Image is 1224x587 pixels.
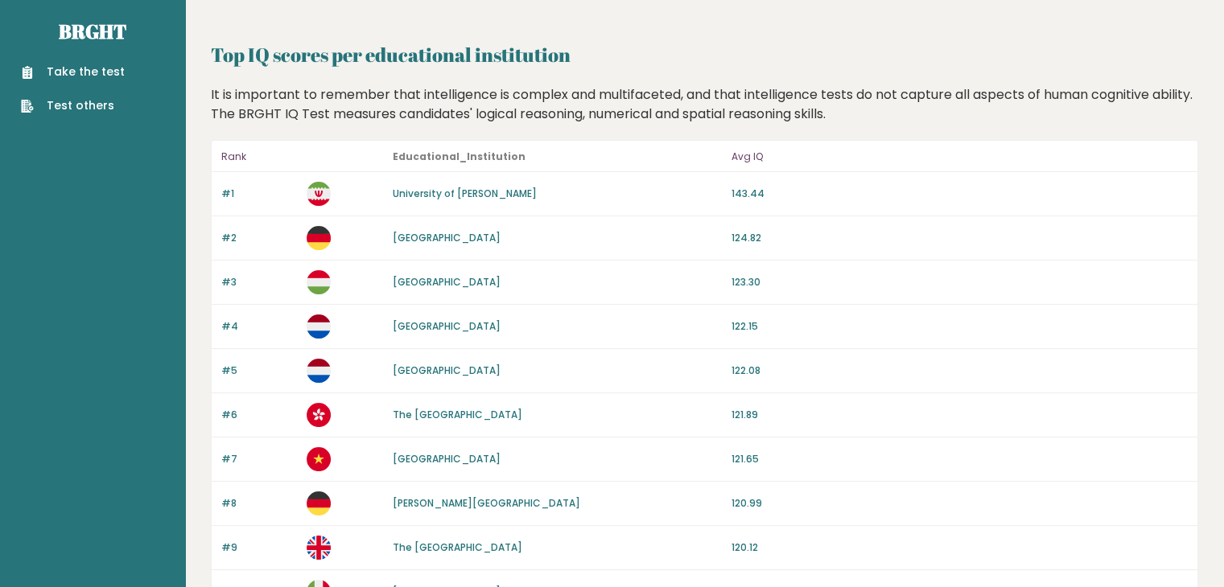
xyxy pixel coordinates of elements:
p: #4 [221,319,297,334]
a: [PERSON_NAME][GEOGRAPHIC_DATA] [393,496,580,510]
a: Test others [21,97,125,114]
p: 122.15 [732,319,1188,334]
a: University of [PERSON_NAME] [393,187,537,200]
a: [GEOGRAPHIC_DATA] [393,275,501,289]
img: ir.svg [307,182,331,206]
p: #8 [221,496,297,511]
p: #3 [221,275,297,289]
b: Educational_Institution [393,150,525,163]
a: Take the test [21,64,125,80]
a: [GEOGRAPHIC_DATA] [393,452,501,466]
p: 143.44 [732,187,1188,201]
p: #7 [221,452,297,466]
h2: Top IQ scores per educational institution [211,40,1198,69]
div: It is important to remember that intelligence is complex and multifaceted, and that intelligence ... [205,85,1205,124]
p: #6 [221,408,297,422]
p: #9 [221,540,297,555]
img: hu.svg [307,270,331,294]
p: 120.12 [732,540,1188,555]
p: 120.99 [732,496,1188,511]
p: Rank [221,147,297,166]
p: 122.08 [732,363,1188,378]
a: The [GEOGRAPHIC_DATA] [393,540,522,554]
img: hk.svg [307,403,331,427]
img: de.svg [307,226,331,250]
a: [GEOGRAPHIC_DATA] [393,319,501,333]
p: Avg IQ [732,147,1188,166]
p: #2 [221,231,297,245]
p: 123.30 [732,275,1188,289]
img: vn.svg [307,447,331,471]
p: 121.89 [732,408,1188,422]
a: Brght [59,18,126,44]
p: 124.82 [732,231,1188,245]
a: [GEOGRAPHIC_DATA] [393,231,501,244]
p: 121.65 [732,452,1188,466]
img: nl.svg [307,314,331,339]
p: #5 [221,363,297,378]
img: nl.svg [307,359,331,383]
img: gb.svg [307,536,331,560]
img: de.svg [307,491,331,515]
p: #1 [221,187,297,201]
a: [GEOGRAPHIC_DATA] [393,363,501,377]
a: The [GEOGRAPHIC_DATA] [393,408,522,421]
